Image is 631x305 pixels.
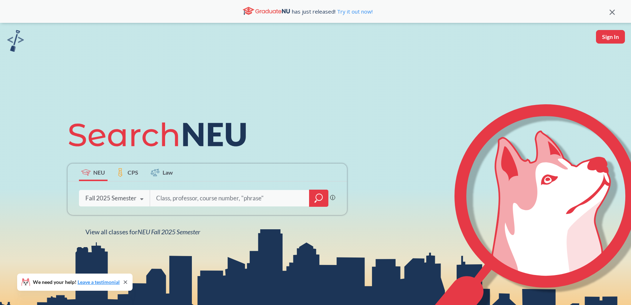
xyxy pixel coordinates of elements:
span: NEU Fall 2025 Semester [138,228,200,236]
span: has just released! [292,7,373,15]
div: Fall 2025 Semester [85,194,136,202]
img: sandbox logo [7,30,24,52]
span: CPS [128,168,138,176]
div: magnifying glass [309,190,328,207]
a: sandbox logo [7,30,24,54]
span: NEU [93,168,105,176]
svg: magnifying glass [314,193,323,203]
span: View all classes for [85,228,200,236]
a: Try it out now! [336,8,373,15]
span: Law [163,168,173,176]
button: Sign In [596,30,625,44]
span: We need your help! [33,280,120,285]
a: Leave a testimonial [78,279,120,285]
input: Class, professor, course number, "phrase" [155,191,304,206]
